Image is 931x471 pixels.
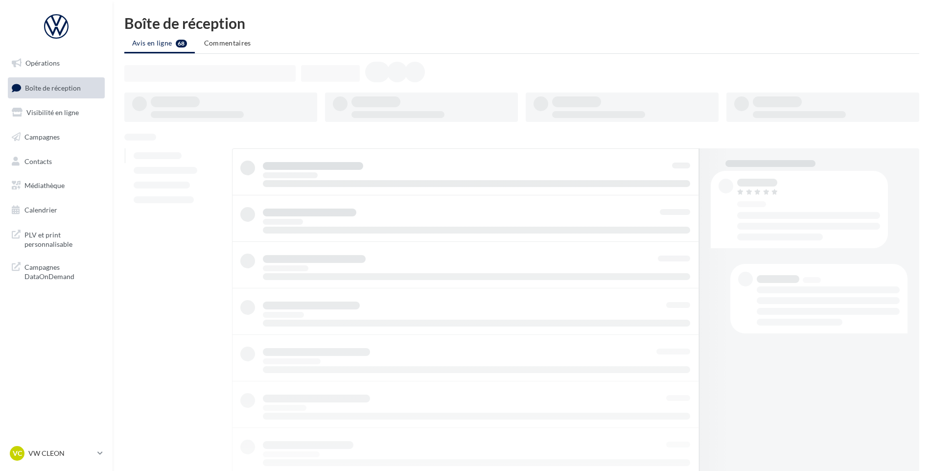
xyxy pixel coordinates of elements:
a: VC VW CLEON [8,444,105,463]
a: Calendrier [6,200,107,220]
span: PLV et print personnalisable [24,228,101,249]
a: Campagnes DataOnDemand [6,257,107,285]
a: PLV et print personnalisable [6,224,107,253]
a: Campagnes [6,127,107,147]
a: Contacts [6,151,107,172]
span: Contacts [24,157,52,165]
span: Médiathèque [24,181,65,189]
span: Campagnes [24,133,60,141]
span: Boîte de réception [25,83,81,92]
span: Commentaires [204,39,251,47]
a: Boîte de réception [6,77,107,98]
span: Calendrier [24,206,57,214]
a: Médiathèque [6,175,107,196]
p: VW CLEON [28,448,93,458]
div: Boîte de réception [124,16,919,30]
span: Visibilité en ligne [26,108,79,117]
a: Opérations [6,53,107,73]
a: Visibilité en ligne [6,102,107,123]
span: Opérations [25,59,60,67]
span: VC [13,448,22,458]
span: Campagnes DataOnDemand [24,260,101,282]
